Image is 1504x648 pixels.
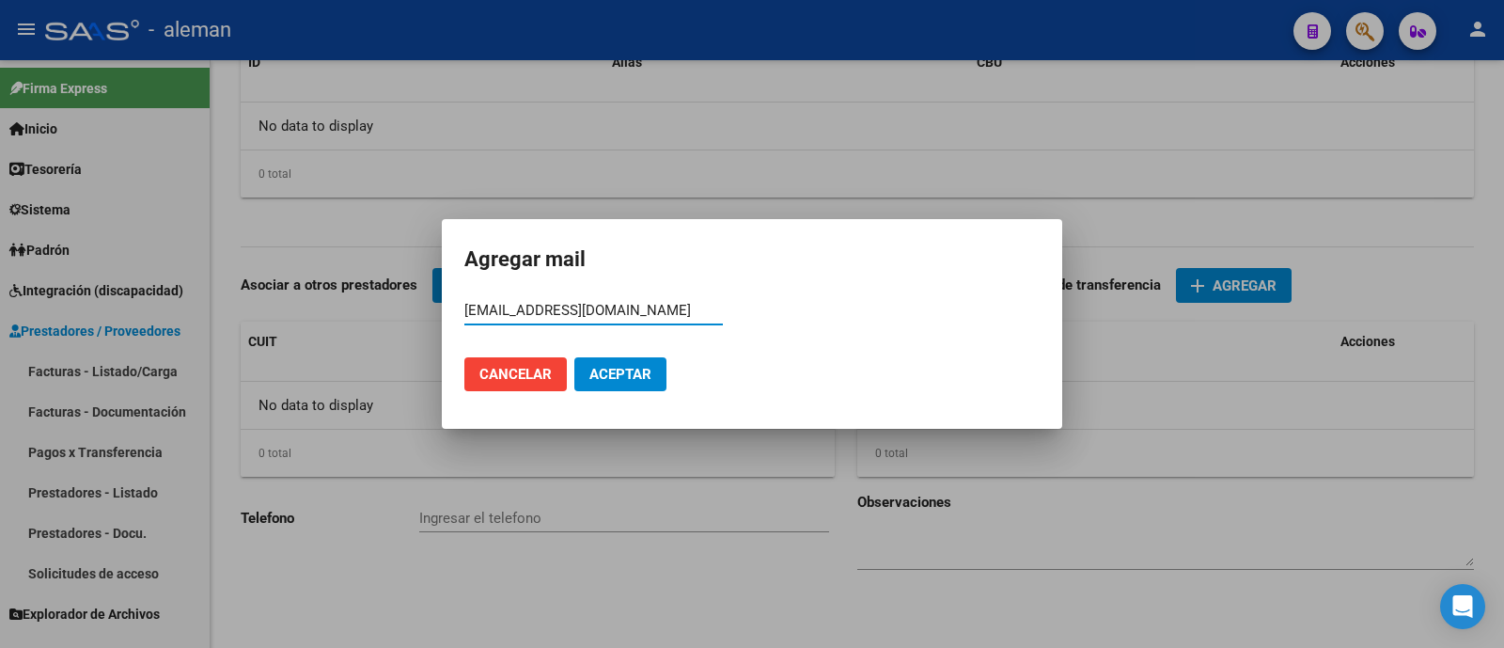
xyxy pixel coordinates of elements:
[464,357,567,391] button: Cancelar
[574,357,666,391] button: Aceptar
[464,242,1040,277] h2: Agregar mail
[1440,584,1485,629] div: Open Intercom Messenger
[479,366,552,383] span: Cancelar
[589,366,651,383] span: Aceptar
